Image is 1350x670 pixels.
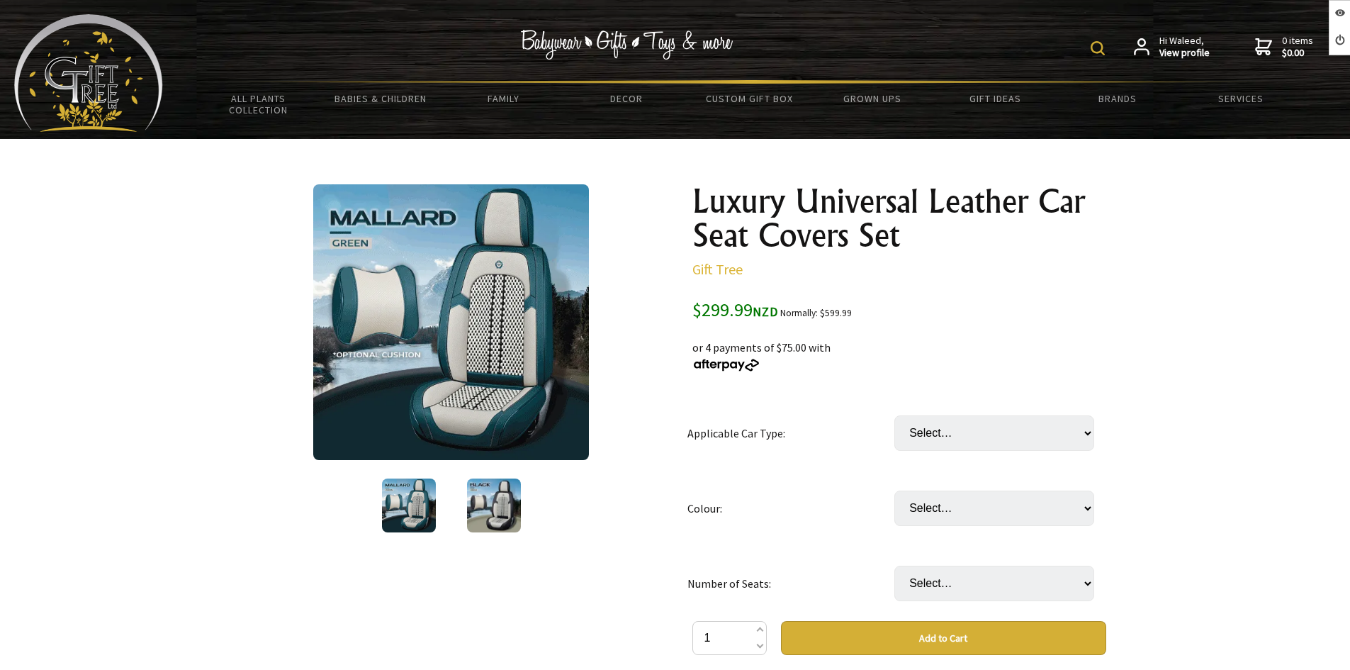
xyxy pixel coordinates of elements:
[442,84,565,113] a: Family
[382,479,436,532] img: Luxury Universal Leather Car Seat Covers Set
[521,30,733,60] img: Babywear - Gifts - Toys & more
[1159,47,1210,60] strong: View profile
[197,84,320,125] a: All Plants Collection
[1159,35,1210,60] span: Hi Waleed,
[14,14,163,132] img: Babyware - Gifts - Toys and more...
[811,84,933,113] a: Grown Ups
[692,359,760,372] img: Afterpay
[1091,41,1105,55] img: product search
[692,298,778,321] span: $299.99
[692,322,1106,373] div: or 4 payments of $75.00 with
[692,260,743,278] a: Gift Tree
[933,84,1056,113] a: Gift Ideas
[688,84,811,113] a: Custom Gift Box
[687,396,894,471] td: Applicable Car Type:
[780,307,852,319] small: Normally: $599.99
[1282,34,1313,60] span: 0 items
[313,184,589,460] img: Luxury Universal Leather Car Seat Covers Set
[320,84,442,113] a: Babies & Children
[753,303,778,320] span: NZD
[1282,47,1313,60] strong: $0.00
[687,471,894,546] td: Colour:
[692,184,1106,252] h1: Luxury Universal Leather Car Seat Covers Set
[781,621,1106,655] button: Add to Cart
[565,84,687,113] a: Decor
[687,546,894,621] td: Number of Seats:
[1255,35,1313,60] a: 0 items$0.00
[1179,84,1302,113] a: Services
[1057,84,1179,113] a: Brands
[1134,35,1210,60] a: Hi Waleed,View profile
[467,479,521,532] img: Luxury Universal Leather Car Seat Covers Set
